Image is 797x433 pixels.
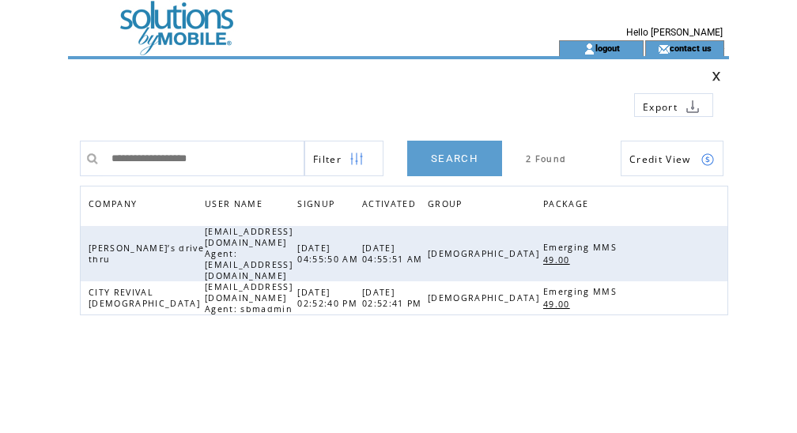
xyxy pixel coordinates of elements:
span: [DEMOGRAPHIC_DATA] [428,292,543,303]
span: Hello [PERSON_NAME] [626,27,723,38]
span: COMPANY [89,194,141,217]
img: filters.png [349,141,364,177]
a: USER NAME [205,198,266,208]
span: 49.00 [543,254,574,265]
span: Emerging MMS [543,286,621,297]
a: Credit View [621,141,723,176]
a: PACKAGE [543,194,596,217]
img: credits.png [701,152,715,167]
a: SEARCH [407,141,502,176]
span: Show filters [313,152,342,166]
span: USER NAME [205,194,266,217]
a: COMPANY [89,198,141,208]
span: [DATE] 02:52:40 PM [297,287,361,309]
img: account_icon.gif [584,43,595,55]
img: download.png [686,100,700,114]
span: [DATE] 04:55:50 AM [297,243,362,265]
span: CITY REVIVAL [DEMOGRAPHIC_DATA] [89,287,204,309]
span: ACTIVATED [362,194,420,217]
span: [EMAIL_ADDRESS][DOMAIN_NAME] Agent: sbmadmin [205,281,297,314]
span: Show Credits View [629,152,691,166]
span: Emerging MMS [543,242,621,253]
span: 49.00 [543,299,574,310]
span: [DATE] 02:52:41 PM [362,287,426,309]
a: Export [634,93,713,117]
span: GROUP [428,194,466,217]
a: 49.00 [543,297,578,311]
span: SIGNUP [297,194,338,217]
a: Filter [304,141,383,176]
a: SIGNUP [297,198,338,208]
span: [DEMOGRAPHIC_DATA] [428,248,543,259]
a: contact us [670,43,712,53]
span: [EMAIL_ADDRESS][DOMAIN_NAME] Agent: [EMAIL_ADDRESS][DOMAIN_NAME] [205,226,293,281]
span: 2 Found [526,153,566,164]
span: PACKAGE [543,194,592,217]
a: 49.00 [543,253,578,266]
span: [PERSON_NAME]’s drive thru [89,243,204,265]
span: Export to csv file [643,100,678,114]
span: [DATE] 04:55:51 AM [362,243,427,265]
img: contact_us_icon.gif [658,43,670,55]
a: ACTIVATED [362,194,424,217]
a: logout [595,43,620,53]
a: GROUP [428,194,470,217]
